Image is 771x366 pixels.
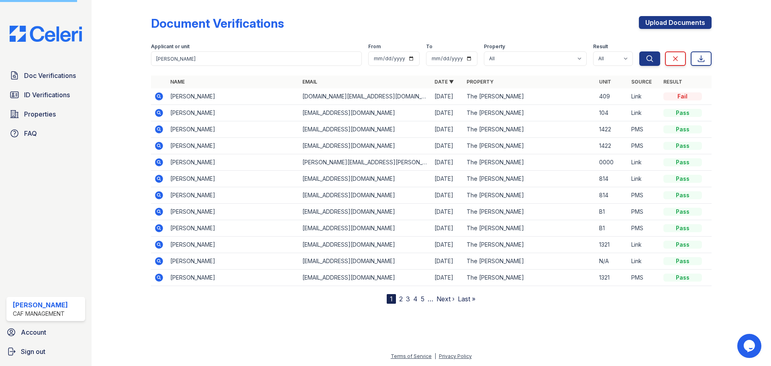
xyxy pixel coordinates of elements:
[399,295,403,303] a: 2
[639,16,712,29] a: Upload Documents
[167,171,299,187] td: [PERSON_NAME]
[628,88,660,105] td: Link
[628,187,660,204] td: PMS
[436,295,455,303] a: Next ›
[431,88,463,105] td: [DATE]
[434,353,436,359] div: |
[628,204,660,220] td: PMS
[431,237,463,253] td: [DATE]
[413,295,418,303] a: 4
[463,171,596,187] td: The [PERSON_NAME]
[299,138,431,154] td: [EMAIL_ADDRESS][DOMAIN_NAME]
[596,154,628,171] td: 0000
[24,90,70,100] span: ID Verifications
[463,187,596,204] td: The [PERSON_NAME]
[596,204,628,220] td: B1
[628,220,660,237] td: PMS
[167,270,299,286] td: [PERSON_NAME]
[663,92,702,100] div: Fail
[463,138,596,154] td: The [PERSON_NAME]
[6,87,85,103] a: ID Verifications
[421,295,424,303] a: 5
[439,353,472,359] a: Privacy Policy
[299,187,431,204] td: [EMAIL_ADDRESS][DOMAIN_NAME]
[387,294,396,304] div: 1
[299,270,431,286] td: [EMAIL_ADDRESS][DOMAIN_NAME]
[299,220,431,237] td: [EMAIL_ADDRESS][DOMAIN_NAME]
[463,220,596,237] td: The [PERSON_NAME]
[431,187,463,204] td: [DATE]
[663,175,702,183] div: Pass
[596,237,628,253] td: 1321
[663,142,702,150] div: Pass
[3,26,88,42] img: CE_Logo_Blue-a8612792a0a2168367f1c8372b55b34899dd931a85d93a1a3d3e32e68fde9ad4.png
[628,121,660,138] td: PMS
[663,191,702,199] div: Pass
[463,237,596,253] td: The [PERSON_NAME]
[299,237,431,253] td: [EMAIL_ADDRESS][DOMAIN_NAME]
[596,121,628,138] td: 1422
[463,204,596,220] td: The [PERSON_NAME]
[458,295,475,303] a: Last »
[628,270,660,286] td: PMS
[631,79,652,85] a: Source
[663,224,702,232] div: Pass
[167,187,299,204] td: [PERSON_NAME]
[463,270,596,286] td: The [PERSON_NAME]
[596,220,628,237] td: B1
[663,79,682,85] a: Result
[593,43,608,50] label: Result
[167,220,299,237] td: [PERSON_NAME]
[431,154,463,171] td: [DATE]
[13,310,68,318] div: CAF Management
[463,253,596,270] td: The [PERSON_NAME]
[299,253,431,270] td: [EMAIL_ADDRESS][DOMAIN_NAME]
[299,171,431,187] td: [EMAIL_ADDRESS][DOMAIN_NAME]
[467,79,494,85] a: Property
[299,204,431,220] td: [EMAIL_ADDRESS][DOMAIN_NAME]
[628,171,660,187] td: Link
[299,88,431,105] td: [DOMAIN_NAME][EMAIL_ADDRESS][DOMAIN_NAME]
[628,105,660,121] td: Link
[663,257,702,265] div: Pass
[406,295,410,303] a: 3
[167,253,299,270] td: [PERSON_NAME]
[6,67,85,84] a: Doc Verifications
[426,43,432,50] label: To
[431,220,463,237] td: [DATE]
[463,88,596,105] td: The [PERSON_NAME]
[628,138,660,154] td: PMS
[484,43,505,50] label: Property
[6,125,85,141] a: FAQ
[3,344,88,360] a: Sign out
[431,204,463,220] td: [DATE]
[596,171,628,187] td: 814
[167,121,299,138] td: [PERSON_NAME]
[663,241,702,249] div: Pass
[170,79,185,85] a: Name
[24,71,76,80] span: Doc Verifications
[663,125,702,133] div: Pass
[151,43,190,50] label: Applicant or unit
[431,171,463,187] td: [DATE]
[663,274,702,282] div: Pass
[599,79,611,85] a: Unit
[428,294,433,304] span: …
[151,16,284,31] div: Document Verifications
[596,270,628,286] td: 1321
[24,129,37,138] span: FAQ
[368,43,381,50] label: From
[299,121,431,138] td: [EMAIL_ADDRESS][DOMAIN_NAME]
[167,204,299,220] td: [PERSON_NAME]
[596,253,628,270] td: N/A
[21,347,45,356] span: Sign out
[167,237,299,253] td: [PERSON_NAME]
[391,353,432,359] a: Terms of Service
[596,187,628,204] td: 814
[737,334,763,358] iframe: chat widget
[3,324,88,340] a: Account
[24,109,56,119] span: Properties
[21,327,46,337] span: Account
[167,105,299,121] td: [PERSON_NAME]
[302,79,317,85] a: Email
